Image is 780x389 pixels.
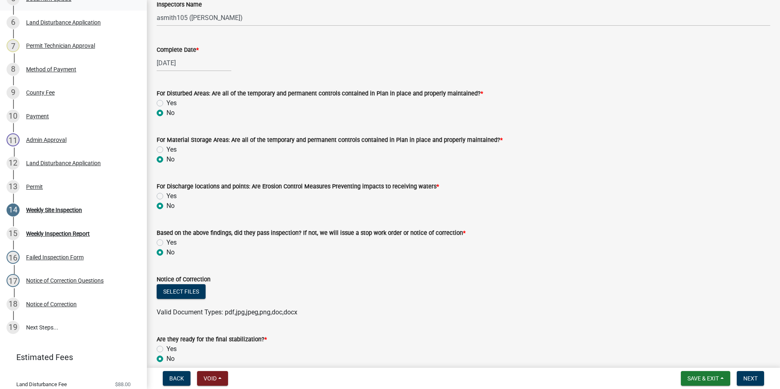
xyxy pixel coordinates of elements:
[157,55,231,71] input: mm/dd/yyyy
[7,321,20,334] div: 19
[157,230,465,236] label: Based on the above findings, did they pass inspection? If not, we will issue a stop work order or...
[7,227,20,240] div: 15
[7,39,20,52] div: 7
[157,2,202,8] label: Inspectors Name
[26,137,66,143] div: Admin Approval
[26,301,77,307] div: Notice of Correction
[26,113,49,119] div: Payment
[7,203,20,217] div: 14
[26,231,90,236] div: Weekly Inspection Report
[7,349,134,365] a: Estimated Fees
[681,371,730,386] button: Save & Exit
[197,371,228,386] button: Void
[26,90,55,95] div: County Fee
[7,251,20,264] div: 16
[26,207,82,213] div: Weekly Site Inspection
[169,375,184,382] span: Back
[7,63,20,76] div: 8
[26,184,43,190] div: Permit
[7,133,20,146] div: 11
[157,47,199,53] label: Complete Date
[166,145,177,155] label: Yes
[157,277,211,283] label: Notice of Correction
[7,16,20,29] div: 6
[7,157,20,170] div: 12
[157,91,483,97] label: For Disturbed Areas: Are all of the temporary and permanent controls contained in Plan in place a...
[166,248,175,257] label: No
[7,110,20,123] div: 10
[7,180,20,193] div: 13
[204,375,217,382] span: Void
[26,43,95,49] div: Permit Technician Approval
[166,354,175,364] label: No
[157,337,267,343] label: Are they ready for the final stabilization?
[26,254,84,260] div: Failed Inspection Form
[157,308,297,316] span: Valid Document Types: pdf,jpg,jpeg,png,doc,docx
[26,278,104,283] div: Notice of Correction Questions
[157,137,503,143] label: For Material Storage Areas: Are all of the temporary and permanent controls contained in Plan in ...
[166,191,177,201] label: Yes
[7,298,20,311] div: 18
[26,20,101,25] div: Land Disturbance Application
[157,184,439,190] label: For Discharge locations and points: Are Erosion Control Measures Preventing impacts to receiving ...
[157,284,206,299] button: Select files
[166,155,175,164] label: No
[26,66,76,72] div: Method of Payment
[166,344,177,354] label: Yes
[166,98,177,108] label: Yes
[16,382,67,387] span: Land Disturbance Fee
[7,274,20,287] div: 17
[115,382,131,387] span: $88.00
[166,238,177,248] label: Yes
[687,375,719,382] span: Save & Exit
[166,201,175,211] label: No
[737,371,764,386] button: Next
[743,375,758,382] span: Next
[26,160,101,166] div: Land Disturbance Application
[163,371,191,386] button: Back
[166,108,175,118] label: No
[7,86,20,99] div: 9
